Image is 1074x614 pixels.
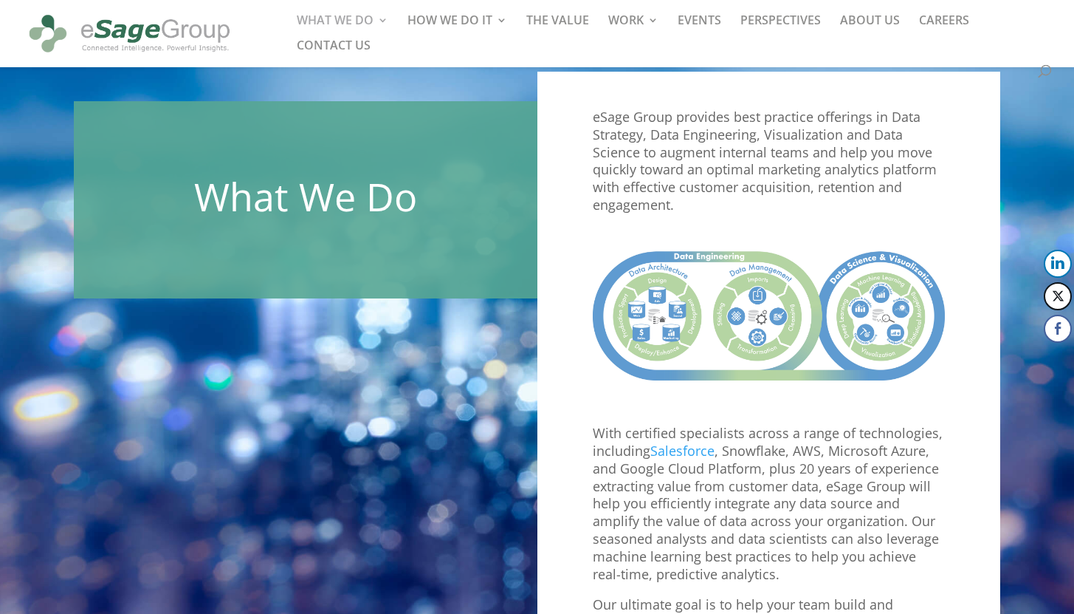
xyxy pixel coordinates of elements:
h1: What We Do [177,175,434,225]
a: WORK [608,15,658,40]
p: With certified specialists across a range of technologies, including , Snowflake, AWS, Microsoft ... [593,425,946,596]
a: PERSPECTIVES [740,15,821,40]
button: Facebook Share [1044,315,1072,343]
a: HOW WE DO IT [407,15,507,40]
button: Twitter Share [1044,282,1072,310]
a: CAREERS [919,15,969,40]
button: LinkedIn Share [1044,250,1072,278]
p: eSage Group provides best practice offerings in Data Strategy, Data Engineering, Visualization an... [593,109,946,228]
img: eSage Group [25,5,234,62]
a: EVENTS [678,15,721,40]
a: WHAT WE DO [297,15,388,40]
a: ABOUT US [840,15,900,40]
a: CONTACT US [297,40,371,65]
a: Salesforce [650,442,715,460]
a: THE VALUE [526,15,589,40]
